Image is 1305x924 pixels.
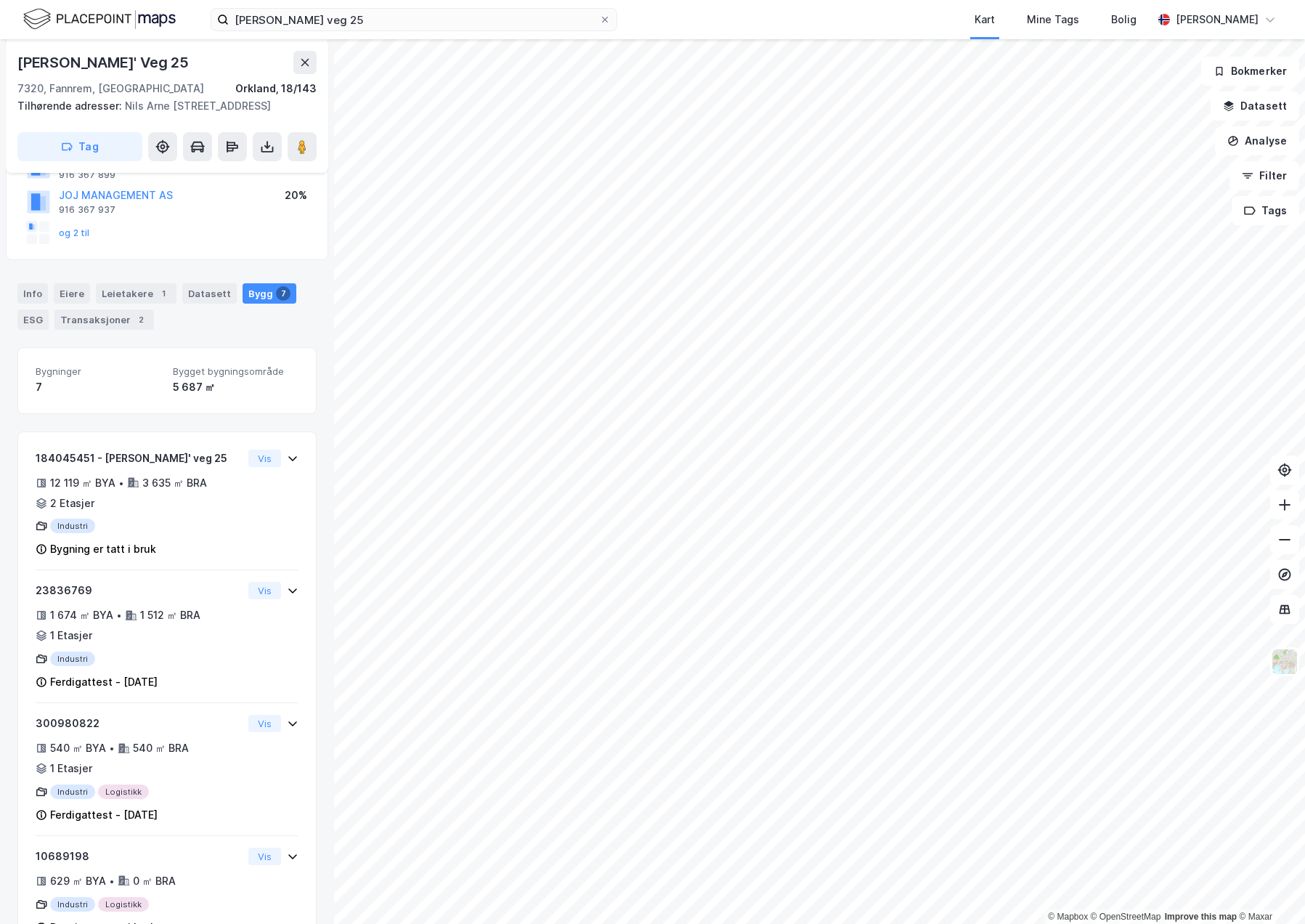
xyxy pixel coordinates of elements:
[109,875,115,887] div: •
[134,312,148,327] div: 2
[276,286,290,301] div: 7
[17,283,48,304] div: Info
[118,477,124,489] div: •
[54,283,90,304] div: Eiere
[116,609,122,621] div: •
[1111,11,1137,28] div: Bolig
[140,607,200,624] div: 1 512 ㎡ BRA
[36,582,243,599] div: 23836769
[1165,912,1237,922] a: Improve this map
[109,742,115,754] div: •
[50,760,92,777] div: 1 Etasjer
[229,9,599,31] input: Søk på adresse, matrikkel, gårdeiere, leietakere eller personer
[50,739,106,757] div: 540 ㎡ BYA
[1229,161,1299,190] button: Filter
[36,365,161,378] span: Bygninger
[17,100,125,112] span: Tilhørende adresser:
[54,309,154,330] div: Transaksjoner
[1027,11,1079,28] div: Mine Tags
[1201,57,1299,86] button: Bokmerker
[50,474,115,492] div: 12 119 ㎡ BYA
[133,739,189,757] div: 540 ㎡ BRA
[36,378,161,396] div: 7
[1215,126,1299,155] button: Analyse
[1232,854,1305,924] div: Kontrollprogram for chat
[235,80,317,97] div: Orkland, 18/143
[17,309,49,330] div: ESG
[36,848,243,865] div: 10689198
[248,848,281,865] button: Vis
[1271,648,1298,676] img: Z
[248,715,281,732] button: Vis
[59,204,115,216] div: 916 367 937
[50,673,158,691] div: Ferdigattest - [DATE]
[173,365,298,378] span: Bygget bygningsområde
[50,607,113,624] div: 1 674 ㎡ BYA
[285,187,307,204] div: 20%
[23,7,176,32] img: logo.f888ab2527a4732fd821a326f86c7f29.svg
[36,715,243,732] div: 300980822
[50,540,156,558] div: Bygning er tatt i bruk
[1232,854,1305,924] iframe: Chat Widget
[50,872,106,890] div: 629 ㎡ BYA
[156,286,171,301] div: 1
[243,283,296,304] div: Bygg
[50,495,94,512] div: 2 Etasjer
[173,378,298,396] div: 5 687 ㎡
[1232,196,1299,225] button: Tags
[182,283,237,304] div: Datasett
[96,283,176,304] div: Leietakere
[248,582,281,599] button: Vis
[248,450,281,467] button: Vis
[142,474,207,492] div: 3 635 ㎡ BRA
[50,806,158,824] div: Ferdigattest - [DATE]
[1176,11,1259,28] div: [PERSON_NAME]
[1048,912,1088,922] a: Mapbox
[36,450,243,467] div: 184045451 - [PERSON_NAME]' veg 25
[17,97,305,115] div: Nils Arne [STREET_ADDRESS]
[1211,92,1299,121] button: Datasett
[1091,912,1161,922] a: OpenStreetMap
[17,51,192,74] div: [PERSON_NAME]' Veg 25
[59,169,115,181] div: 916 367 899
[133,872,176,890] div: 0 ㎡ BRA
[975,11,995,28] div: Kart
[17,132,142,161] button: Tag
[50,627,92,644] div: 1 Etasjer
[17,80,204,97] div: 7320, Fannrem, [GEOGRAPHIC_DATA]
